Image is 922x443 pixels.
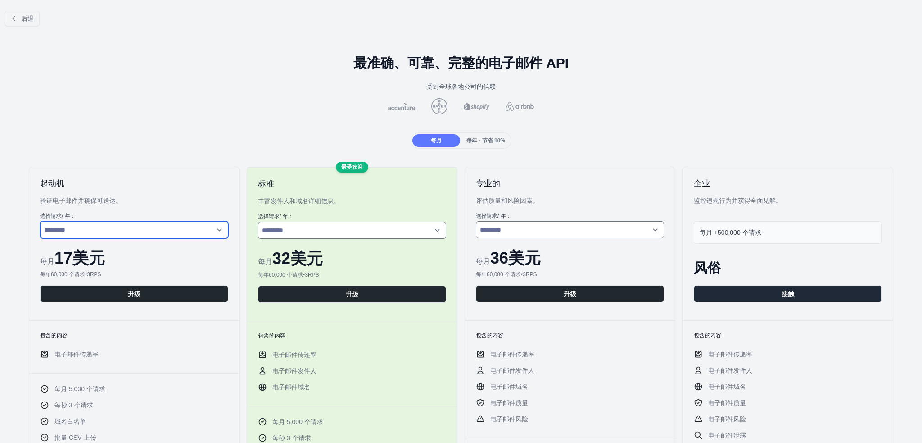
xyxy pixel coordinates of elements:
[501,213,506,219] font: 年
[694,197,782,204] font: 监控违规行为并获得全面见解。
[506,213,511,219] font: ：
[476,213,499,219] font: 选择请求/
[700,229,761,236] font: 每月 +500,000 个请求
[476,197,539,204] font: 评估质量和风险因素。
